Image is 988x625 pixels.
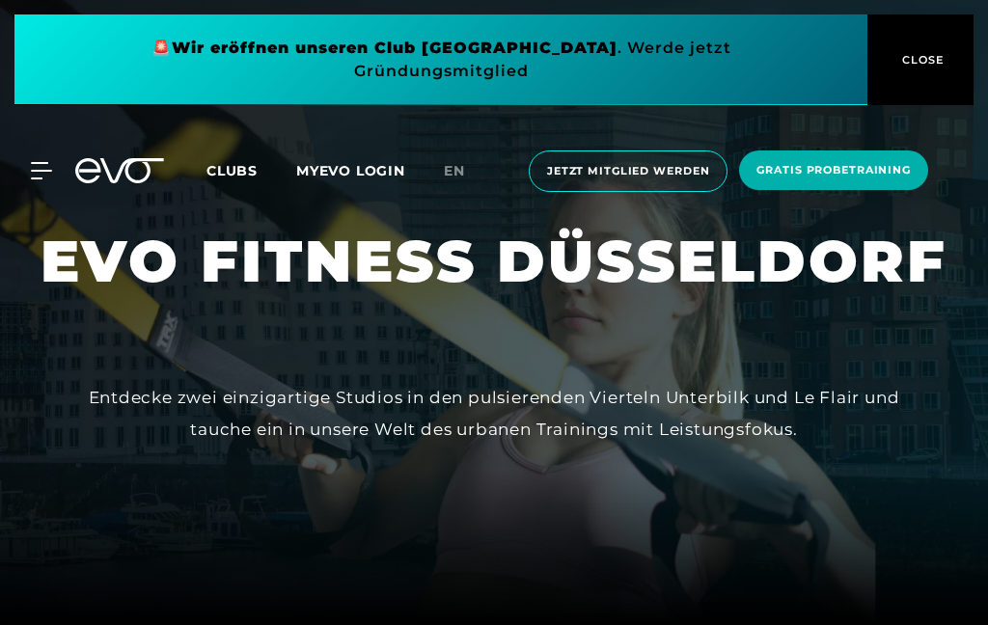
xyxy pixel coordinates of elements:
button: CLOSE [867,14,974,105]
span: Jetzt Mitglied werden [547,163,709,179]
a: Gratis Probetraining [733,150,934,192]
a: Clubs [206,161,296,179]
span: CLOSE [897,51,945,68]
span: Clubs [206,162,258,179]
a: MYEVO LOGIN [296,162,405,179]
a: en [444,160,488,182]
h1: EVO FITNESS DÜSSELDORF [41,224,947,299]
span: en [444,162,465,179]
span: Gratis Probetraining [756,162,911,178]
a: Jetzt Mitglied werden [523,150,733,192]
div: Entdecke zwei einzigartige Studios in den pulsierenden Vierteln Unterbilk und Le Flair und tauche... [89,382,900,445]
